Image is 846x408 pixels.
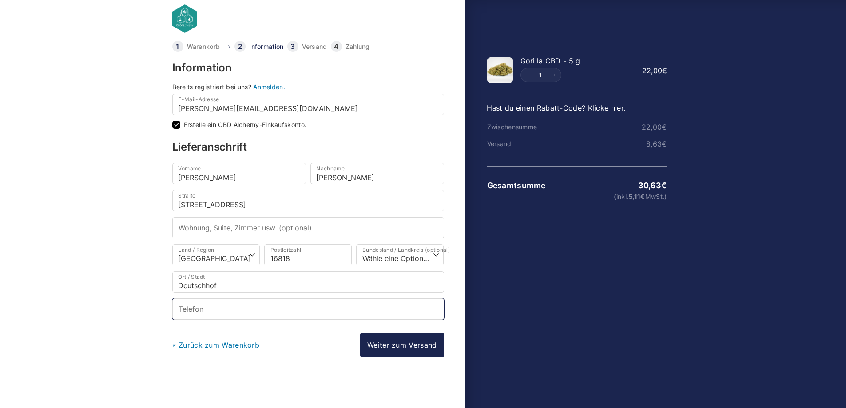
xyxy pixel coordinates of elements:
input: Telefon [172,298,444,320]
bdi: 8,63 [646,139,667,148]
a: Information [249,44,283,50]
span: 5,11 [628,193,645,200]
input: Nachname [310,163,444,184]
input: E-Mail-Adresse [172,94,444,115]
span: € [662,123,667,131]
bdi: 22,00 [642,66,667,75]
bdi: 30,63 [638,181,667,190]
span: Bereits registriert bei uns? [172,83,251,91]
th: Gesamtsumme [487,181,547,190]
a: « Zurück zum Warenkorb [172,341,260,349]
span: € [640,193,645,200]
input: Postleitzahl [264,244,352,265]
button: Increment [548,68,561,82]
span: Gorilla CBD - 5 g [520,56,580,65]
a: Warenkorb [187,44,220,50]
span: € [661,181,667,190]
input: Ort / Stadt [172,271,444,293]
a: Hast du einen Rabatt-Code? Klicke hier. [487,103,626,112]
h3: Lieferanschrift [172,142,444,152]
a: Weiter zum Versand [360,333,444,357]
small: (inkl. MwSt.) [547,194,667,200]
input: Straße [172,190,444,211]
button: Decrement [521,68,534,82]
th: Versand [487,140,547,147]
a: Versand [302,44,327,50]
span: € [662,139,667,148]
label: Erstelle ein CBD Alchemy-Einkaufskonto. [184,122,307,128]
a: Anmelden. [253,83,285,91]
h3: Information [172,63,444,73]
input: Vorname [172,163,306,184]
input: Wohnung, Suite, Zimmer usw. (optional) [172,217,444,238]
th: Zwischensumme [487,123,547,131]
span: € [662,66,667,75]
a: Edit [534,72,548,78]
bdi: 22,00 [642,123,667,131]
a: Zahlung [346,44,370,50]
